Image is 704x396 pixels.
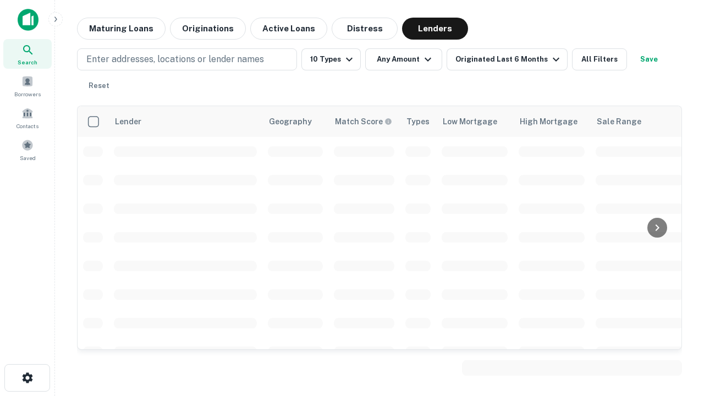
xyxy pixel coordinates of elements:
a: Contacts [3,103,52,133]
th: Capitalize uses an advanced AI algorithm to match your search with the best lender. The match sco... [328,106,400,137]
button: Distress [332,18,398,40]
p: Enter addresses, locations or lender names [86,53,264,66]
div: High Mortgage [520,115,577,128]
button: Maturing Loans [77,18,166,40]
a: Saved [3,135,52,164]
button: Any Amount [365,48,442,70]
button: Originated Last 6 Months [447,48,568,70]
th: Types [400,106,436,137]
th: Geography [262,106,328,137]
div: Originated Last 6 Months [455,53,563,66]
th: High Mortgage [513,106,590,137]
div: Types [406,115,430,128]
button: All Filters [572,48,627,70]
th: Low Mortgage [436,106,513,137]
th: Sale Range [590,106,689,137]
div: Capitalize uses an advanced AI algorithm to match your search with the best lender. The match sco... [335,116,392,128]
button: Lenders [402,18,468,40]
img: capitalize-icon.png [18,9,38,31]
button: 10 Types [301,48,361,70]
span: Borrowers [14,90,41,98]
iframe: Chat Widget [649,308,704,361]
span: Saved [20,153,36,162]
div: Sale Range [597,115,641,128]
div: Lender [115,115,141,128]
button: Reset [81,75,117,97]
div: Low Mortgage [443,115,497,128]
span: Search [18,58,37,67]
button: Originations [170,18,246,40]
th: Lender [108,106,262,137]
h6: Match Score [335,116,390,128]
div: Geography [269,115,312,128]
button: Save your search to get updates of matches that match your search criteria. [631,48,667,70]
button: Enter addresses, locations or lender names [77,48,297,70]
a: Borrowers [3,71,52,101]
a: Search [3,39,52,69]
button: Active Loans [250,18,327,40]
span: Contacts [16,122,38,130]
